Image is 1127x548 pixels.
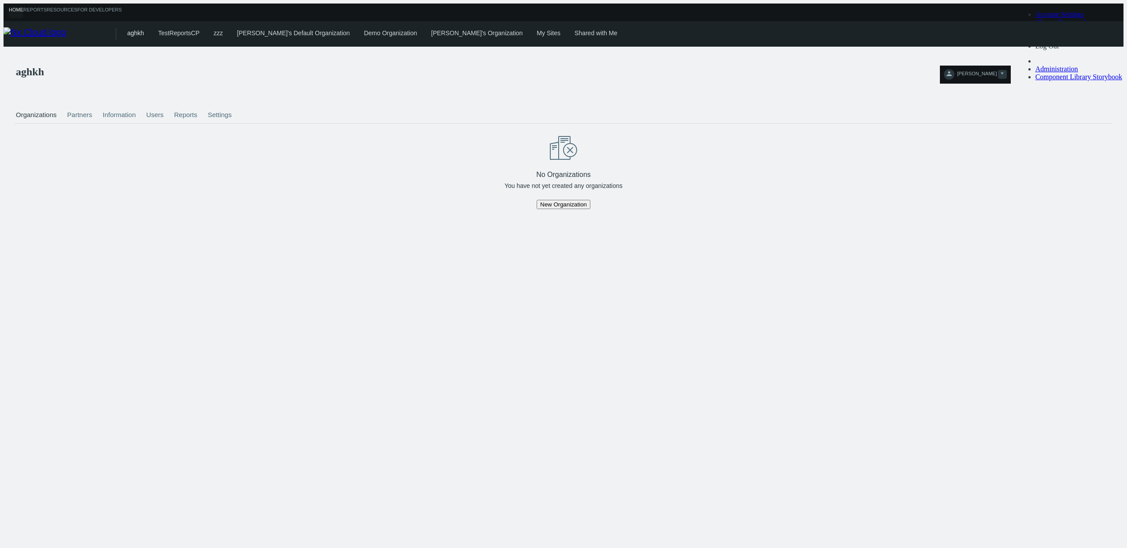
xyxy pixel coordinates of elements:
button: [PERSON_NAME] [940,66,1010,84]
div: aghkh [127,29,144,44]
a: Users [144,99,165,130]
a: For Developers [77,7,122,18]
a: Shared with Me [575,29,617,37]
a: Administration [1035,65,1078,73]
div: You have not yet created any organizations [505,182,622,189]
span: [PERSON_NAME] [957,71,997,81]
div: No Organizations [536,171,591,179]
a: Change Password [1035,18,1086,26]
a: Account Settings [1035,11,1084,18]
a: My Sites [537,29,560,37]
a: Organizations [14,99,59,130]
a: Component Library Storybook [1035,73,1122,81]
a: [PERSON_NAME]'s Organization [431,29,523,37]
a: Settings [206,99,233,130]
img: Nx Cloud logo [4,27,116,40]
a: zzz [214,29,223,37]
a: Reports [172,99,199,130]
a: Resources [47,7,77,18]
a: Reports [23,7,47,18]
a: Partners [66,99,94,130]
a: [PERSON_NAME]'s Default Organization [237,29,350,37]
h2: aghkh [16,66,44,78]
button: New Organization [537,200,590,209]
a: Information [101,99,137,130]
a: Demo Organization [364,29,417,37]
a: TestReportsCP [158,29,199,37]
a: Home [9,7,23,18]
